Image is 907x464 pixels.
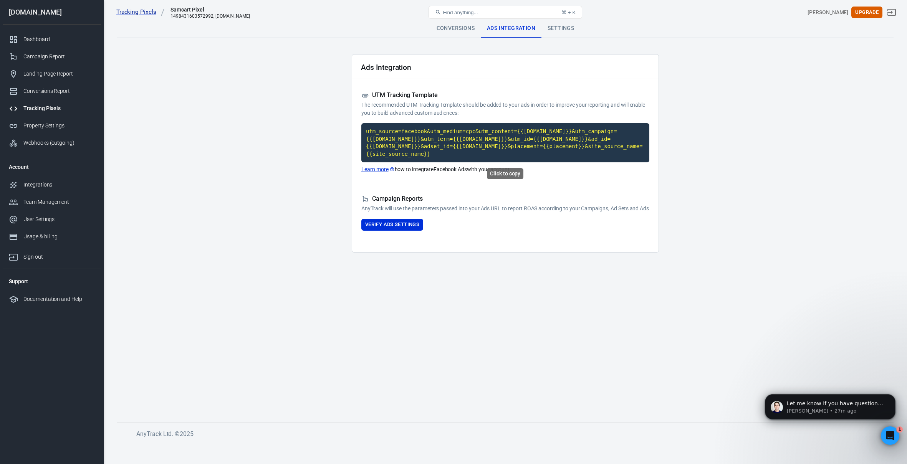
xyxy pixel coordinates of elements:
a: Team Management [3,193,101,211]
button: Upgrade [851,7,882,18]
h5: Campaign Reports [361,195,649,203]
p: how to integrate Facebook Ads with your account. [361,165,649,173]
div: Integrations [23,181,95,189]
span: 1 [897,426,903,433]
li: Account [3,158,101,176]
p: The recommended UTM Tracking Template should be added to your ads in order to improve your report... [361,101,649,117]
a: Campaign Report [3,48,101,65]
div: Conversions Report [23,87,95,95]
a: Tracking Pixels [116,8,165,16]
div: Samcart Pixel [170,6,247,13]
a: Usage & billing [3,228,101,245]
div: Sign out [23,253,95,261]
div: Property Settings [23,122,95,130]
a: Property Settings [3,117,101,134]
iframe: Intercom live chat [881,426,899,445]
div: Account id: s0CpcGx3 [808,8,848,17]
button: Verify Ads Settings [361,219,423,231]
div: Click to copy [487,168,523,179]
iframe: Intercom notifications message [753,378,907,443]
code: Click to copy [361,123,649,162]
div: Documentation and Help [23,295,95,303]
div: Landing Page Report [23,70,95,78]
a: Dashboard [3,31,101,48]
div: Conversions [430,19,481,38]
a: Integrations [3,176,101,193]
h6: AnyTrack Ltd. © 2025 [136,429,712,439]
div: ⌘ + K [561,10,576,15]
p: AnyTrack will use the parameters passed into your Ads URL to report ROAS according to your Campai... [361,205,649,213]
div: Webhooks (outgoing) [23,139,95,147]
h5: UTM Tracking Template [361,91,649,99]
div: Team Management [23,198,95,206]
div: Settings [541,19,580,38]
div: Usage & billing [23,233,95,241]
div: Campaign Report [23,53,95,61]
a: Tracking Pixels [3,100,101,117]
div: Ads Integration [481,19,541,38]
a: Sign out [882,3,901,21]
li: Support [3,272,101,291]
div: 1498431603572992, samcart.com [170,13,250,19]
div: [DOMAIN_NAME] [3,9,101,16]
button: Find anything...⌘ + K [429,6,582,19]
a: Landing Page Report [3,65,101,83]
h2: Ads Integration [361,63,411,71]
a: Sign out [3,245,101,266]
a: Webhooks (outgoing) [3,134,101,152]
div: Tracking Pixels [23,104,95,112]
a: User Settings [3,211,101,228]
a: Conversions Report [3,83,101,100]
div: User Settings [23,215,95,223]
span: Find anything... [443,10,478,15]
div: Dashboard [23,35,95,43]
a: Learn more [361,165,395,173]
